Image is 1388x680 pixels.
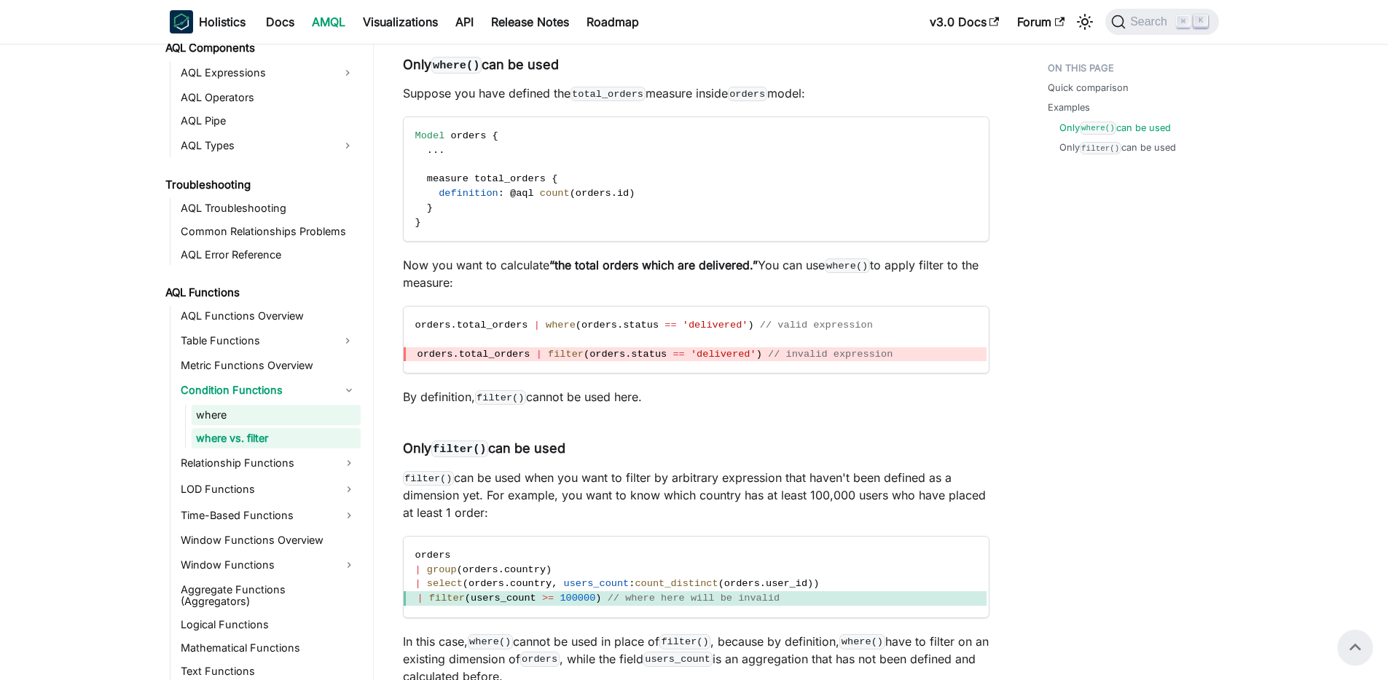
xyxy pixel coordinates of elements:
span: user_id [766,578,807,589]
span: where [546,320,576,331]
span: ) [813,578,819,589]
span: ) [629,188,635,199]
span: group [427,564,457,575]
a: Onlyfilter()can be used [1059,141,1176,154]
code: where() [431,57,482,74]
h4: Only can be used [403,57,989,74]
a: Mathematical Functions [176,638,361,658]
span: ( [570,188,576,199]
img: Holistics [170,10,193,33]
span: ) [546,564,552,575]
span: == [673,349,684,360]
span: aql [516,188,533,199]
a: API [447,10,482,33]
span: orders [450,130,486,141]
button: Expand sidebar category 'Table Functions' [334,329,361,352]
span: total_orders [474,173,546,184]
h4: Only can be used [403,440,989,457]
span: orders [576,188,611,199]
a: AMQL [303,10,354,33]
span: orders [581,320,617,331]
a: Quick comparison [1048,81,1129,95]
span: . [504,578,510,589]
span: . [760,578,766,589]
strong: “the total orders which are delivered.” [549,258,758,272]
span: Search [1126,15,1176,28]
span: definition [439,188,498,199]
span: orders [589,349,625,360]
span: | [534,320,540,331]
code: orders [728,87,767,101]
span: country [510,578,552,589]
a: Table Functions [176,329,334,352]
a: AQL Functions [161,282,361,303]
span: 'delivered' [691,349,756,360]
span: orders [463,564,498,575]
a: Troubleshooting [161,175,361,195]
code: filter() [475,390,526,405]
button: Search (Command+K) [1105,9,1218,35]
span: 'delivered' [683,320,748,331]
span: total_orders [457,320,528,331]
a: Logical Functions [176,614,361,635]
span: . [450,320,456,331]
a: Visualizations [354,10,447,33]
span: >= [542,593,554,604]
span: users_count [471,593,536,604]
p: can be used when you want to filter by arbitrary expression that haven't been defined as a dimens... [403,469,989,521]
span: filter [429,593,465,604]
code: where() [839,634,885,649]
span: } [415,217,421,228]
span: count_distinct [635,578,718,589]
span: total_orders [459,349,530,360]
span: { [552,173,557,184]
code: filter() [403,471,454,486]
a: Metric Functions Overview [176,355,361,376]
span: ) [595,593,601,604]
a: Window Functions [176,553,361,577]
span: . [625,349,631,360]
span: : @ [498,188,516,199]
a: Time-Based Functions [176,504,361,527]
span: country [504,564,546,575]
a: Condition Functions [176,379,361,402]
a: AQL Functions Overview [176,306,361,326]
span: | [417,593,423,604]
span: ) [756,349,762,360]
span: . [427,145,433,156]
span: orders [724,578,760,589]
span: // valid expression [760,320,873,331]
span: . [611,188,617,199]
a: Forum [1008,10,1073,33]
code: where() [825,258,870,273]
p: Suppose you have defined the measure inside model: [403,84,989,102]
a: Common Relationships Problems [176,221,361,242]
code: where() [1080,122,1117,134]
code: users_count [643,652,713,666]
span: status [623,320,659,331]
a: Aggregate Functions (Aggregators) [176,580,361,612]
a: where vs. filter [192,428,361,448]
span: // invalid expression [768,349,893,360]
span: == [664,320,676,331]
span: orders [468,578,504,589]
span: . [452,349,458,360]
span: ) [807,578,813,589]
span: . [617,320,623,331]
a: Roadmap [578,10,648,33]
a: AQL Operators [176,87,361,108]
button: Scroll back to top [1338,630,1373,665]
span: ) [748,320,754,331]
span: . [439,145,444,156]
span: . [433,145,439,156]
p: Now you want to calculate You can use to apply filter to the measure: [403,256,989,291]
span: 100000 [560,593,595,604]
span: orders [415,550,451,561]
a: AQL Expressions [176,61,334,84]
code: orders [520,652,560,666]
button: Switch between dark and light mode (currently light mode) [1073,10,1097,33]
span: measure [427,173,468,184]
b: Holistics [199,13,246,31]
a: Docs [257,10,303,33]
span: ( [463,578,468,589]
